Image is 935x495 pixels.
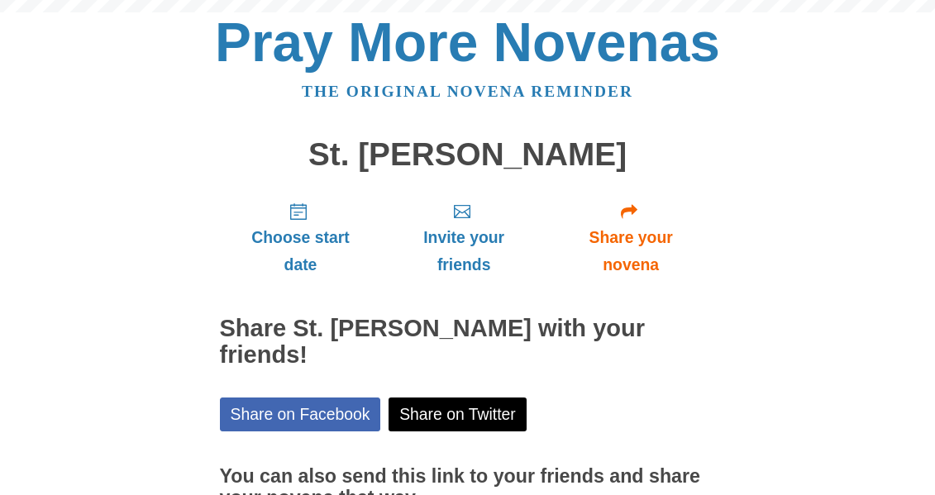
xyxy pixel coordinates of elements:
[220,137,716,173] h1: St. [PERSON_NAME]
[236,224,365,278] span: Choose start date
[546,188,716,287] a: Share your novena
[381,188,546,287] a: Invite your friends
[220,316,716,369] h2: Share St. [PERSON_NAME] with your friends!
[220,397,381,431] a: Share on Facebook
[389,397,527,431] a: Share on Twitter
[563,224,699,278] span: Share your novena
[398,224,529,278] span: Invite your friends
[302,83,633,100] a: The original novena reminder
[215,12,720,73] a: Pray More Novenas
[220,188,382,287] a: Choose start date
